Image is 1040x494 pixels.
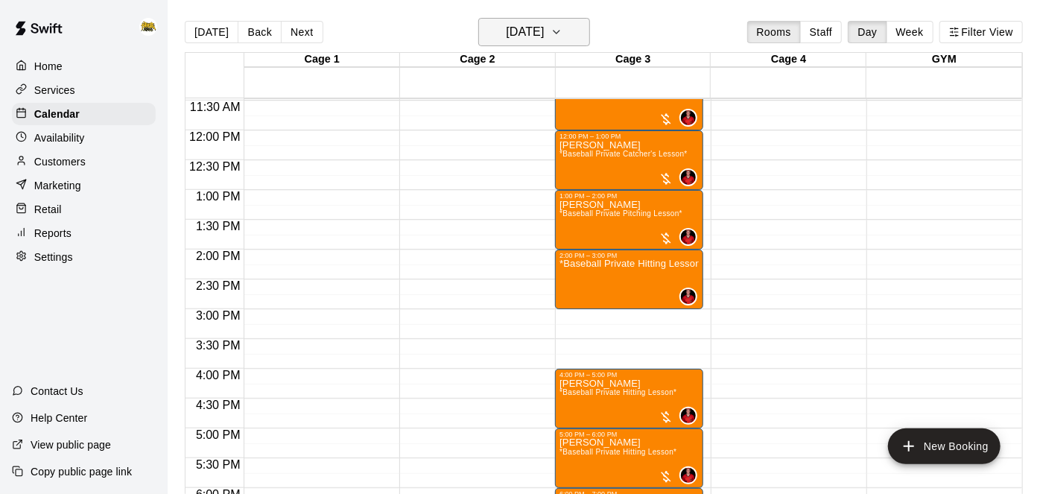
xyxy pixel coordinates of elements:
[555,130,703,190] div: 12:00 PM – 1:00 PM: *Baseball Private Catcher's Lesson*
[555,190,703,250] div: 1:00 PM – 2:00 PM: *Baseball Private Pitching Lesson*
[555,250,703,309] div: 2:00 PM – 3:00 PM: *Baseball Private Hitting Lesson*
[559,252,699,259] div: 2:00 PM – 3:00 PM
[192,279,244,292] span: 2:30 PM
[559,150,687,158] span: *Baseball Private Catcher's Lesson*
[559,209,682,218] span: *Baseball Private Pitching Lesson*
[192,428,244,441] span: 5:00 PM
[192,369,244,381] span: 4:00 PM
[685,407,697,425] span: Kayden Beauregard
[34,107,80,121] p: Calendar
[939,21,1023,43] button: Filter View
[681,170,696,185] img: Kayden Beauregard
[12,79,156,101] a: Services
[679,168,697,186] div: Kayden Beauregard
[679,109,697,127] div: Kayden Beauregard
[555,71,703,130] div: 11:00 AM – 12:00 PM: *Baseball Private Hitting Lesson*
[31,464,132,479] p: Copy public page link
[681,408,696,423] img: Kayden Beauregard
[866,53,1022,67] div: GYM
[12,151,156,173] a: Customers
[31,437,111,452] p: View public page
[186,160,244,173] span: 12:30 PM
[34,250,73,265] p: Settings
[685,466,697,484] span: Kayden Beauregard
[478,18,590,46] button: [DATE]
[31,384,83,399] p: Contact Us
[559,388,676,396] span: *Baseball Private Hitting Lesson*
[800,21,843,43] button: Staff
[681,229,696,244] img: Kayden Beauregard
[559,431,699,438] div: 5:00 PM – 6:00 PM
[34,226,72,241] p: Reports
[12,222,156,244] a: Reports
[12,174,156,197] a: Marketing
[555,428,703,488] div: 5:00 PM – 6:00 PM: *Baseball Private Hitting Lesson*
[685,228,697,246] span: Kayden Beauregard
[679,228,697,246] div: Kayden Beauregard
[400,53,556,67] div: Cage 2
[281,21,323,43] button: Next
[681,110,696,125] img: Kayden Beauregard
[679,407,697,425] div: Kayden Beauregard
[12,103,156,125] a: Calendar
[192,250,244,262] span: 2:00 PM
[136,12,168,42] div: HITHOUSE ABBY
[685,288,697,305] span: Kayden Beauregard
[556,53,711,67] div: Cage 3
[679,466,697,484] div: Kayden Beauregard
[34,130,85,145] p: Availability
[711,53,866,67] div: Cage 4
[681,289,696,304] img: Kayden Beauregard
[192,399,244,411] span: 4:30 PM
[12,55,156,77] a: Home
[31,411,87,425] p: Help Center
[34,154,86,169] p: Customers
[12,246,156,268] a: Settings
[185,21,238,43] button: [DATE]
[139,18,157,36] img: HITHOUSE ABBY
[559,448,676,456] span: *Baseball Private Hitting Lesson*
[848,21,887,43] button: Day
[186,101,244,113] span: 11:30 AM
[12,198,156,221] a: Retail
[685,168,697,186] span: Kayden Beauregard
[192,458,244,471] span: 5:30 PM
[192,309,244,322] span: 3:00 PM
[192,190,244,203] span: 1:00 PM
[12,127,156,149] a: Availability
[685,109,697,127] span: Kayden Beauregard
[559,192,699,200] div: 1:00 PM – 2:00 PM
[34,178,81,193] p: Marketing
[186,130,244,143] span: 12:00 PM
[887,21,933,43] button: Week
[192,220,244,232] span: 1:30 PM
[681,468,696,483] img: Kayden Beauregard
[559,133,699,140] div: 12:00 PM – 1:00 PM
[679,288,697,305] div: Kayden Beauregard
[34,83,75,98] p: Services
[506,22,544,42] h6: [DATE]
[238,21,282,43] button: Back
[192,339,244,352] span: 3:30 PM
[244,53,400,67] div: Cage 1
[34,202,62,217] p: Retail
[747,21,801,43] button: Rooms
[559,371,699,379] div: 4:00 PM – 5:00 PM
[34,59,63,74] p: Home
[555,369,703,428] div: 4:00 PM – 5:00 PM: *Baseball Private Hitting Lesson*
[888,428,1001,464] button: add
